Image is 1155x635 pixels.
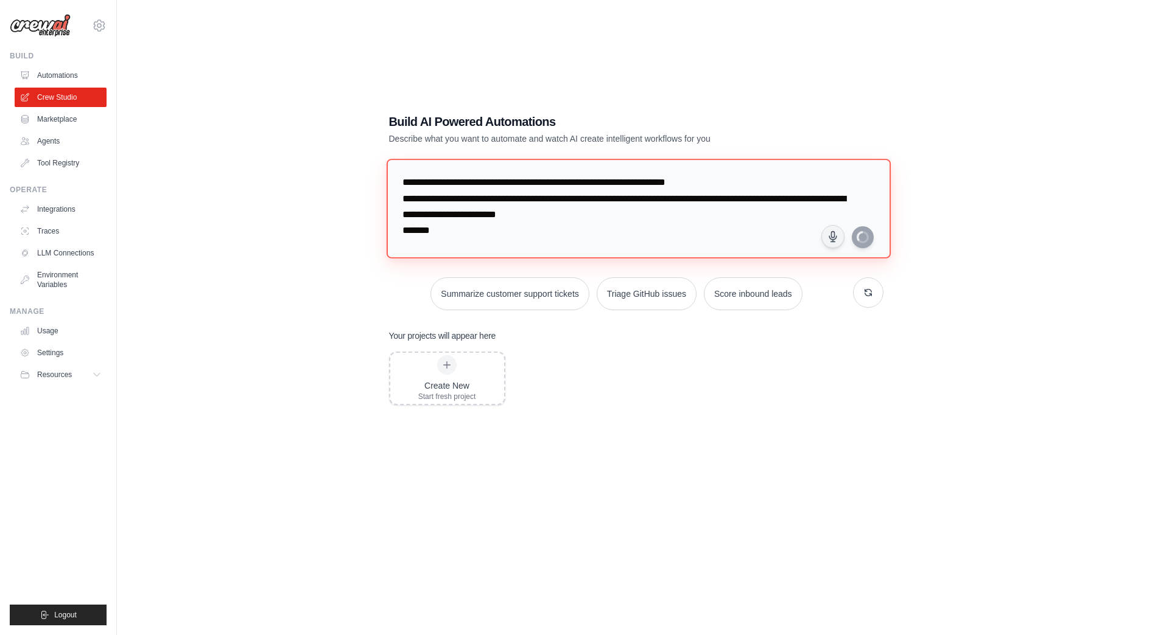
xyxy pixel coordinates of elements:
[15,66,107,85] a: Automations
[389,133,798,145] p: Describe what you want to automate and watch AI create intelligent workflows for you
[15,265,107,294] a: Environment Variables
[1094,577,1155,635] iframe: Chat Widget
[15,200,107,219] a: Integrations
[418,392,476,401] div: Start fresh project
[37,370,72,380] span: Resources
[430,277,589,310] button: Summarize customer support tickets
[15,131,107,151] a: Agents
[15,365,107,384] button: Resources
[15,109,107,129] a: Marketplace
[418,380,476,392] div: Create New
[15,243,107,263] a: LLM Connections
[389,113,798,130] h1: Build AI Powered Automations
[15,153,107,173] a: Tool Registry
[597,277,697,310] button: Triage GitHub issues
[10,605,107,625] button: Logout
[821,225,844,248] button: Click to speak your automation idea
[54,610,77,620] span: Logout
[15,321,107,341] a: Usage
[15,88,107,107] a: Crew Studio
[10,307,107,316] div: Manage
[10,185,107,195] div: Operate
[10,51,107,61] div: Build
[15,343,107,363] a: Settings
[10,14,71,37] img: Logo
[853,277,883,308] button: Get new suggestions
[15,221,107,241] a: Traces
[704,277,802,310] button: Score inbound leads
[389,330,496,342] h3: Your projects will appear here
